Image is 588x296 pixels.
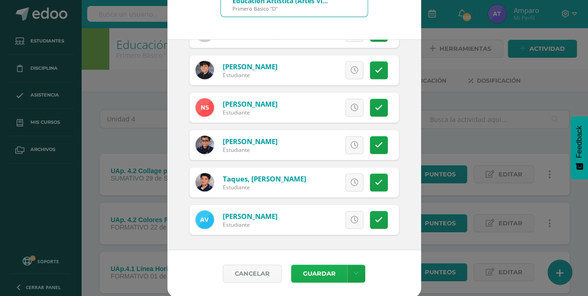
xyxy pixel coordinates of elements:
img: e904fa6bb077ad7f01eb800a9d20cc7c.png [196,173,214,192]
span: Feedback [575,126,583,158]
button: Guardar [291,265,347,283]
a: [PERSON_NAME] [223,62,278,71]
img: f75cafac1b6e83a5d9a65cde4f3bac7f.png [196,211,214,229]
div: Estudiante [223,109,278,116]
img: edc611f9e58ce9e064ea5c2cb2705219.png [196,98,214,117]
a: Cancelar [223,265,282,283]
a: [PERSON_NAME] [223,137,278,146]
img: bbe53c0fa07cf7fea208bc9916e2c7ca.png [196,136,214,154]
div: Estudiante [223,183,306,191]
div: Primero Básico "D" [232,5,329,12]
button: Feedback - Mostrar encuesta [570,116,588,179]
div: Estudiante [223,221,278,229]
div: Estudiante [223,146,278,154]
div: Estudiante [223,71,278,79]
img: 1a8fbf9523a66fceb1fee4e25c14a3c9.png [196,61,214,79]
a: [PERSON_NAME] [223,211,278,221]
a: Taques, [PERSON_NAME] [223,174,306,183]
a: [PERSON_NAME] [223,99,278,109]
